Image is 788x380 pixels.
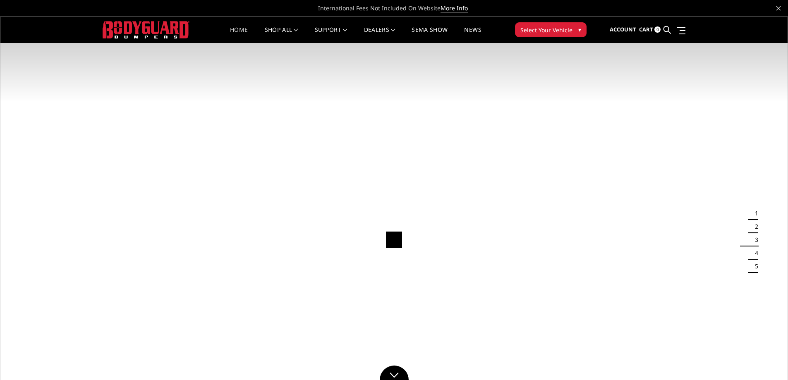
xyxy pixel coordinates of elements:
img: BODYGUARD BUMPERS [103,21,189,38]
span: Cart [639,26,653,33]
button: 5 of 5 [750,260,758,273]
a: Account [610,19,636,41]
span: Select Your Vehicle [520,26,572,34]
span: Account [610,26,636,33]
button: 4 of 5 [750,246,758,260]
span: ▾ [578,25,581,34]
a: News [464,27,481,43]
a: shop all [265,27,298,43]
a: More Info [441,4,468,12]
span: 0 [654,26,661,33]
a: Home [230,27,248,43]
a: Cart 0 [639,19,661,41]
a: Click to Down [380,366,409,380]
button: Select Your Vehicle [515,22,587,37]
a: Support [315,27,347,43]
a: SEMA Show [412,27,448,43]
button: 3 of 5 [750,233,758,246]
button: 2 of 5 [750,220,758,233]
button: 1 of 5 [750,207,758,220]
a: Dealers [364,27,395,43]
